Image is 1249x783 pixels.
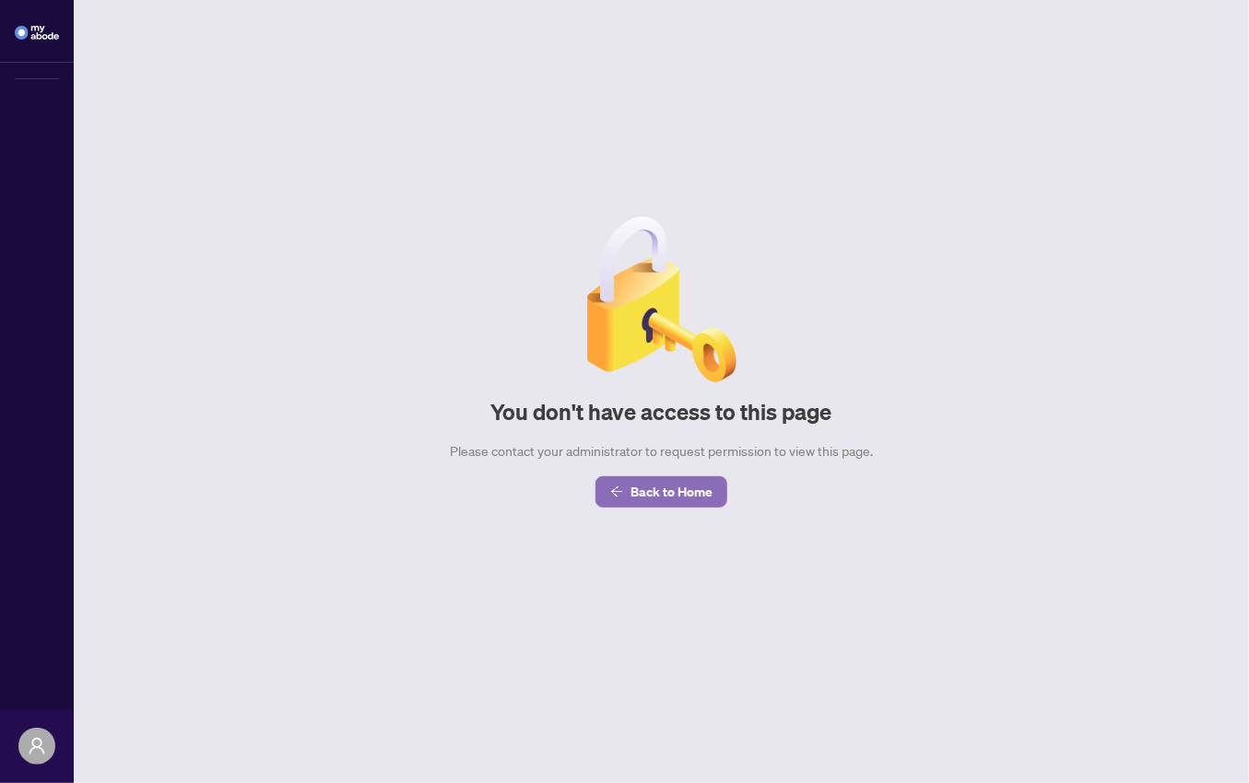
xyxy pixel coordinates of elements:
span: user [28,737,46,755]
img: logo [15,26,59,40]
button: Back to Home [595,476,727,508]
span: Back to Home [630,477,713,507]
img: Null State Icon [579,216,745,382]
h2: You don't have access to this page [491,397,832,427]
div: Please contact your administrator to request permission to view this page. [450,441,873,462]
span: arrow-left [610,485,623,498]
